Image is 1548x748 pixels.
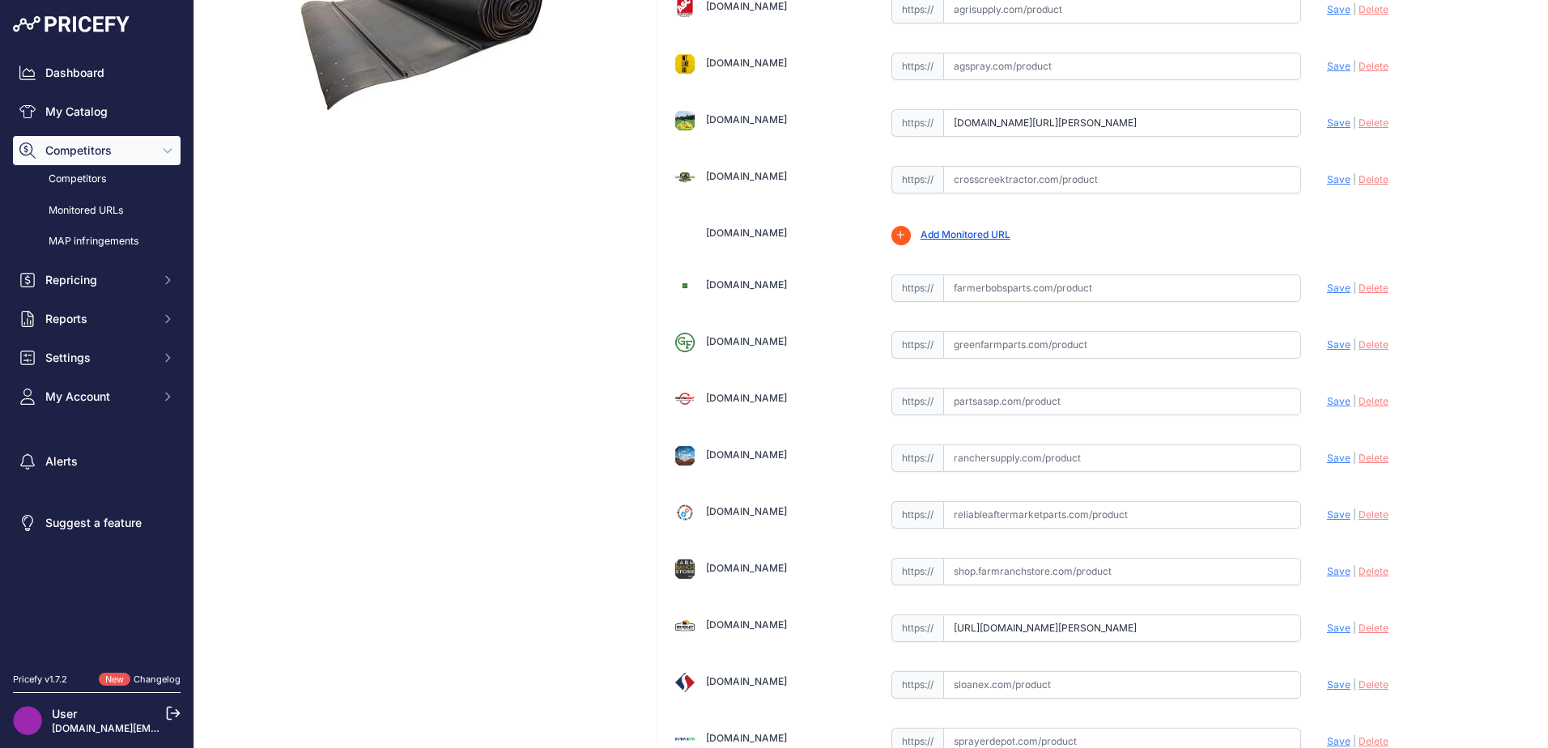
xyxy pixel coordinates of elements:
[13,58,181,653] nav: Sidebar
[1353,282,1356,294] span: |
[1359,60,1389,72] span: Delete
[943,166,1301,193] input: crosscreektractor.com/product
[13,343,181,372] button: Settings
[706,278,787,291] a: [DOMAIN_NAME]
[1359,565,1389,577] span: Delete
[13,227,181,256] a: MAP infringements
[943,331,1301,359] input: greenfarmparts.com/product
[1359,173,1389,185] span: Delete
[1353,452,1356,464] span: |
[706,335,787,347] a: [DOMAIN_NAME]
[1353,117,1356,129] span: |
[13,673,67,686] div: Pricefy v1.7.2
[1327,173,1350,185] span: Save
[706,618,787,631] a: [DOMAIN_NAME]
[99,673,130,686] span: New
[891,614,943,642] span: https://
[891,331,943,359] span: https://
[1353,395,1356,407] span: |
[891,558,943,585] span: https://
[1359,678,1389,691] span: Delete
[13,304,181,334] button: Reports
[45,350,151,366] span: Settings
[13,508,181,538] a: Suggest a feature
[1353,338,1356,351] span: |
[891,444,943,472] span: https://
[891,109,943,137] span: https://
[1353,173,1356,185] span: |
[943,671,1301,699] input: sloanex.com/product
[1327,282,1350,294] span: Save
[1353,60,1356,72] span: |
[1327,3,1350,15] span: Save
[13,382,181,411] button: My Account
[45,142,151,159] span: Competitors
[1327,565,1350,577] span: Save
[1353,622,1356,634] span: |
[1359,3,1389,15] span: Delete
[1327,508,1350,521] span: Save
[1327,60,1350,72] span: Save
[1353,3,1356,15] span: |
[706,392,787,404] a: [DOMAIN_NAME]
[13,266,181,295] button: Repricing
[45,272,151,288] span: Repricing
[1353,678,1356,691] span: |
[1327,735,1350,747] span: Save
[1327,452,1350,464] span: Save
[706,562,787,574] a: [DOMAIN_NAME]
[943,501,1301,529] input: reliableaftermarketparts.com/product
[706,675,787,687] a: [DOMAIN_NAME]
[45,389,151,405] span: My Account
[943,614,1301,642] input: shoupparts.com/product
[943,558,1301,585] input: shop.farmranchstore.com/product
[1359,508,1389,521] span: Delete
[52,707,77,720] a: User
[706,57,787,69] a: [DOMAIN_NAME]
[1353,508,1356,521] span: |
[1327,678,1350,691] span: Save
[706,732,787,744] a: [DOMAIN_NAME]
[891,388,943,415] span: https://
[921,228,1010,240] a: Add Monitored URL
[943,53,1301,80] input: agspray.com/product
[1359,117,1389,129] span: Delete
[706,448,787,461] a: [DOMAIN_NAME]
[52,722,302,734] a: [DOMAIN_NAME][EMAIL_ADDRESS][DOMAIN_NAME]
[1327,622,1350,634] span: Save
[13,97,181,126] a: My Catalog
[943,444,1301,472] input: ranchersupply.com/product
[13,136,181,165] button: Competitors
[891,274,943,302] span: https://
[1359,282,1389,294] span: Delete
[1327,117,1350,129] span: Save
[891,53,943,80] span: https://
[706,170,787,182] a: [DOMAIN_NAME]
[706,227,787,239] a: [DOMAIN_NAME]
[943,274,1301,302] input: farmerbobsparts.com/product
[134,674,181,685] a: Changelog
[13,197,181,225] a: Monitored URLs
[1327,338,1350,351] span: Save
[706,113,787,125] a: [DOMAIN_NAME]
[1359,735,1389,747] span: Delete
[1359,395,1389,407] span: Delete
[891,166,943,193] span: https://
[13,16,130,32] img: Pricefy Logo
[943,388,1301,415] input: partsasap.com/product
[1327,395,1350,407] span: Save
[943,109,1301,137] input: americasbelting.com/product
[1353,565,1356,577] span: |
[1353,735,1356,747] span: |
[706,505,787,517] a: [DOMAIN_NAME]
[1359,452,1389,464] span: Delete
[1359,338,1389,351] span: Delete
[13,447,181,476] a: Alerts
[1359,622,1389,634] span: Delete
[45,311,151,327] span: Reports
[891,671,943,699] span: https://
[13,58,181,87] a: Dashboard
[13,165,181,193] a: Competitors
[891,501,943,529] span: https://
